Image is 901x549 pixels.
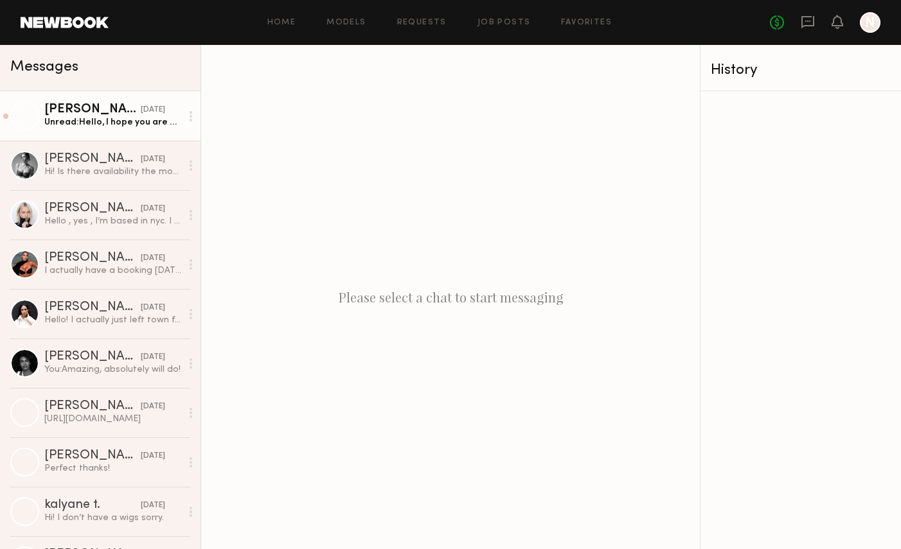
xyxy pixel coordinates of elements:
div: Perfect thanks! [44,462,181,475]
div: I actually have a booking [DATE]. 🥺🤍 [44,265,181,277]
div: History [711,63,891,78]
div: [URL][DOMAIN_NAME] [44,413,181,425]
div: [DATE] [141,153,165,166]
div: Hi! Is there availability the morning of 6/4? [44,166,181,178]
div: [PERSON_NAME] [44,153,141,166]
div: [DATE] [141,203,165,215]
div: [DATE] [141,351,165,363]
div: Unread: Hello, I hope you are well! Just checking in with you regarding the payment as I have not... [44,116,181,128]
div: [DATE] [141,252,165,265]
div: [DATE] [141,104,165,116]
div: [PERSON_NAME] [44,449,141,462]
div: [PERSON_NAME] [44,202,141,215]
a: Favorites [561,19,612,27]
div: [DATE] [141,302,165,314]
div: [PERSON_NAME] [44,252,141,265]
div: Hello! I actually just left town for work but I’ll let you know once I’m back. Thanks for reachin... [44,314,181,326]
div: You: Amazing, absolutely will do! [44,363,181,376]
div: kalyane t. [44,499,141,512]
a: Home [267,19,296,27]
div: [PERSON_NAME] [44,351,141,363]
div: [DATE] [141,450,165,462]
div: [PERSON_NAME] [44,301,141,314]
div: [DATE] [141,500,165,512]
div: [PERSON_NAME] [44,103,141,116]
span: Messages [10,60,78,74]
a: Job Posts [477,19,531,27]
div: Hi! I don’t have a wigs sorry. [44,512,181,524]
a: Models [326,19,366,27]
a: Requests [397,19,447,27]
div: Please select a chat to start messaging [201,45,700,549]
div: Hello , yes , I’m based in nyc. I have platinum blonde hair and I have dark brown wig. I’m comfor... [44,215,181,227]
div: [PERSON_NAME] [44,400,141,413]
a: N [860,12,880,33]
div: [DATE] [141,401,165,413]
